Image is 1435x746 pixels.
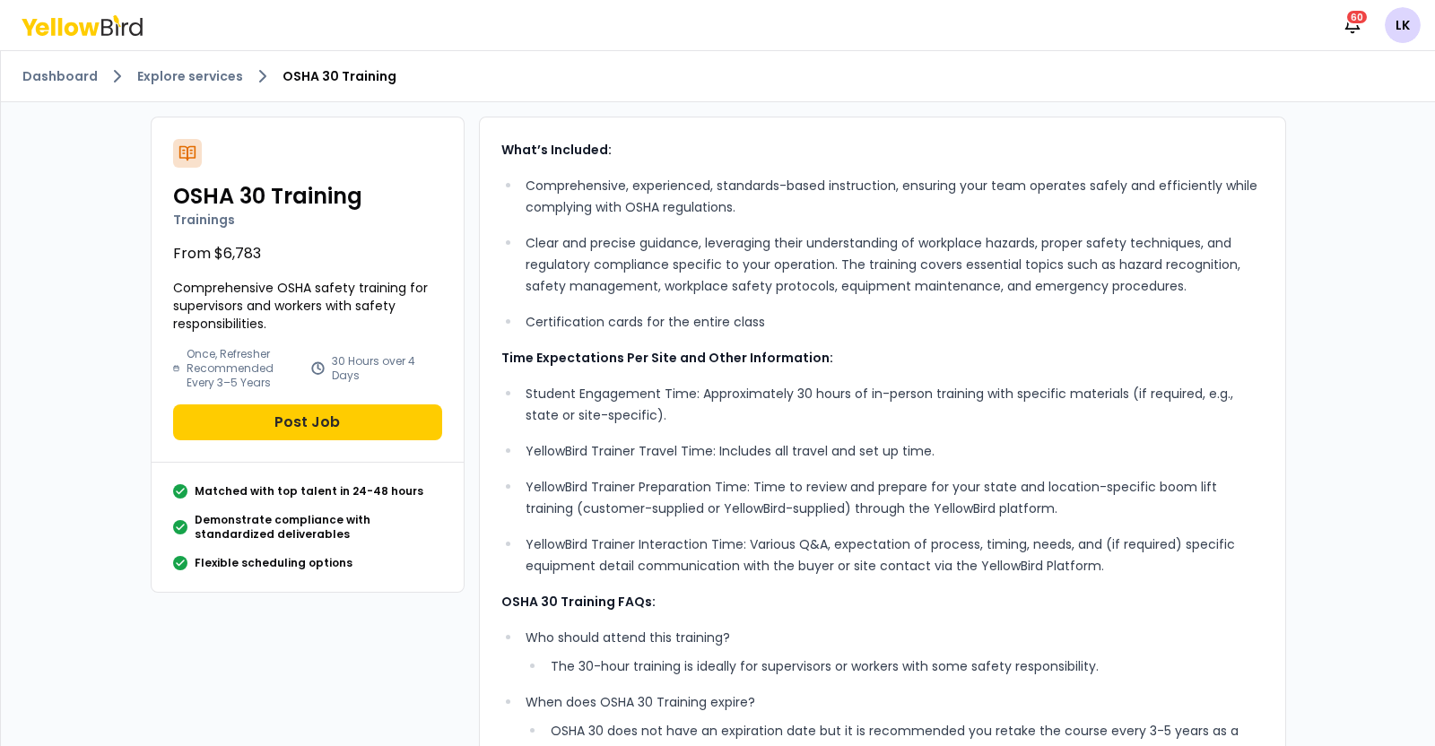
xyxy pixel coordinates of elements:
nav: breadcrumb [22,65,1413,87]
h2: OSHA 30 Training [173,182,442,211]
p: Demonstrate compliance with standardized deliverables [195,513,442,542]
p: YellowBird Trainer Preparation Time: Time to review and prepare for your state and location-speci... [526,476,1263,519]
p: Trainings [173,211,442,229]
p: Comprehensive OSHA safety training for supervisors and workers with safety responsibilities. [173,279,442,333]
button: 60 [1335,7,1370,43]
p: Clear and precise guidance, leveraging their understanding of workplace hazards, proper safety te... [526,232,1263,297]
a: Explore services [137,67,243,85]
li: The 30-hour training is ideally for supervisors or workers with some safety responsibility. [545,655,1263,677]
p: Who should attend this training? [526,627,1263,648]
p: Student Engagement Time: Approximately 30 hours of in-person training with specific materials (if... [526,383,1263,426]
p: Matched with top talent in 24-48 hours [195,484,423,499]
strong: What’s Included: [501,141,612,159]
p: 30 Hours over 4 Days [332,354,442,383]
span: OSHA 30 Training [283,67,396,85]
span: LK [1385,7,1421,43]
p: Flexible scheduling options [195,556,352,570]
p: Comprehensive, experienced, standards-based instruction, ensuring your team operates safely and e... [526,175,1263,218]
p: Certification cards for the entire class [526,311,1263,333]
p: When does OSHA 30 Training expire? [526,691,1263,713]
p: From $6,783 [173,243,442,265]
p: YellowBird Trainer Travel Time: Includes all travel and set up time. [526,440,1263,462]
p: Once, Refresher Recommended Every 3–5 Years [187,347,304,390]
a: Dashboard [22,67,98,85]
strong: OSHA 30 Training FAQs: [501,593,656,611]
button: Post Job [173,404,442,440]
p: YellowBird Trainer Interaction Time: Various Q&A, expectation of process, timing, needs, and (if ... [526,533,1263,577]
strong: Time Expectations Per Site and Other Information: [501,349,833,367]
div: 60 [1345,9,1369,25]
